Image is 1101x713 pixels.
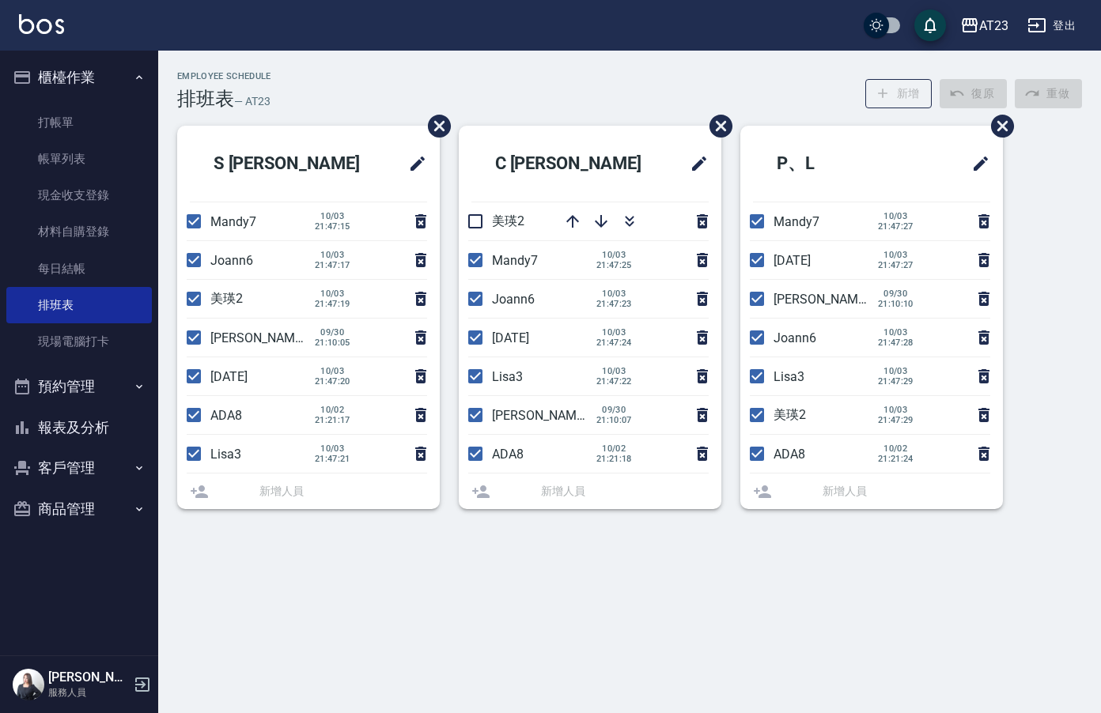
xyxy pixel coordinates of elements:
[596,443,632,454] span: 10/02
[48,685,129,700] p: 服務人員
[471,135,669,192] h2: C [PERSON_NAME]
[774,253,811,268] span: [DATE]
[878,454,914,464] span: 21:21:24
[315,289,350,299] span: 10/03
[596,366,632,376] span: 10/03
[234,93,271,110] h6: — AT23
[774,447,805,462] span: ADA8
[210,291,243,306] span: 美瑛2
[6,323,152,360] a: 現場電腦打卡
[210,214,256,229] span: Mandy7
[48,670,129,685] h5: [PERSON_NAME]
[19,14,64,34] img: Logo
[698,103,735,149] span: 刪除班表
[878,250,914,260] span: 10/03
[492,292,535,307] span: Joann6
[315,221,350,232] span: 21:47:15
[315,443,350,454] span: 10/03
[596,299,632,309] span: 21:47:23
[878,289,914,299] span: 09/30
[492,408,601,423] span: [PERSON_NAME]19
[315,250,350,260] span: 10/03
[492,253,538,268] span: Mandy7
[315,415,350,425] span: 21:21:17
[878,376,914,387] span: 21:47:29
[774,214,819,229] span: Mandy7
[878,415,914,425] span: 21:47:29
[210,447,241,462] span: Lisa3
[680,145,709,183] span: 修改班表的標題
[13,669,44,700] img: Person
[1021,11,1082,40] button: 登出
[6,447,152,489] button: 客戶管理
[596,289,632,299] span: 10/03
[6,489,152,530] button: 商品管理
[6,251,152,287] a: 每日結帳
[190,135,388,192] h2: S [PERSON_NAME]
[315,454,350,464] span: 21:47:21
[774,407,806,422] span: 美瑛2
[878,338,914,348] span: 21:47:28
[878,327,914,338] span: 10/03
[878,299,914,309] span: 21:10:10
[315,327,350,338] span: 09/30
[6,104,152,141] a: 打帳單
[979,103,1016,149] span: 刪除班表
[954,9,1015,42] button: AT23
[315,299,350,309] span: 21:47:19
[596,415,632,425] span: 21:10:07
[6,57,152,98] button: 櫃檯作業
[399,145,427,183] span: 修改班表的標題
[6,213,152,250] a: 材料自購登錄
[596,405,632,415] span: 09/30
[315,376,350,387] span: 21:47:20
[878,405,914,415] span: 10/03
[177,71,271,81] h2: Employee Schedule
[210,253,253,268] span: Joann6
[596,250,632,260] span: 10/03
[6,366,152,407] button: 預約管理
[6,177,152,213] a: 現金收支登錄
[6,407,152,448] button: 報表及分析
[315,338,350,348] span: 21:10:05
[6,141,152,177] a: 帳單列表
[878,211,914,221] span: 10/03
[596,327,632,338] span: 10/03
[416,103,453,149] span: 刪除班表
[315,366,350,376] span: 10/03
[596,376,632,387] span: 21:47:22
[596,260,632,270] span: 21:47:25
[774,330,816,345] span: Joann6
[315,405,350,415] span: 10/02
[210,369,248,384] span: [DATE]
[914,9,946,41] button: save
[177,88,234,110] h3: 排班表
[774,292,883,307] span: [PERSON_NAME]19
[492,330,529,345] span: [DATE]
[492,213,524,228] span: 美瑛2
[774,369,804,384] span: Lisa3
[979,16,1008,36] div: AT23
[315,211,350,221] span: 10/03
[210,330,320,345] span: [PERSON_NAME]19
[492,447,524,462] span: ADA8
[878,221,914,232] span: 21:47:27
[492,369,523,384] span: Lisa3
[6,287,152,323] a: 排班表
[596,454,632,464] span: 21:21:18
[315,260,350,270] span: 21:47:17
[210,408,242,423] span: ADA8
[878,260,914,270] span: 21:47:27
[962,145,990,183] span: 修改班表的標題
[596,338,632,348] span: 21:47:24
[878,443,914,454] span: 10/02
[878,366,914,376] span: 10/03
[753,135,900,192] h2: P、L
